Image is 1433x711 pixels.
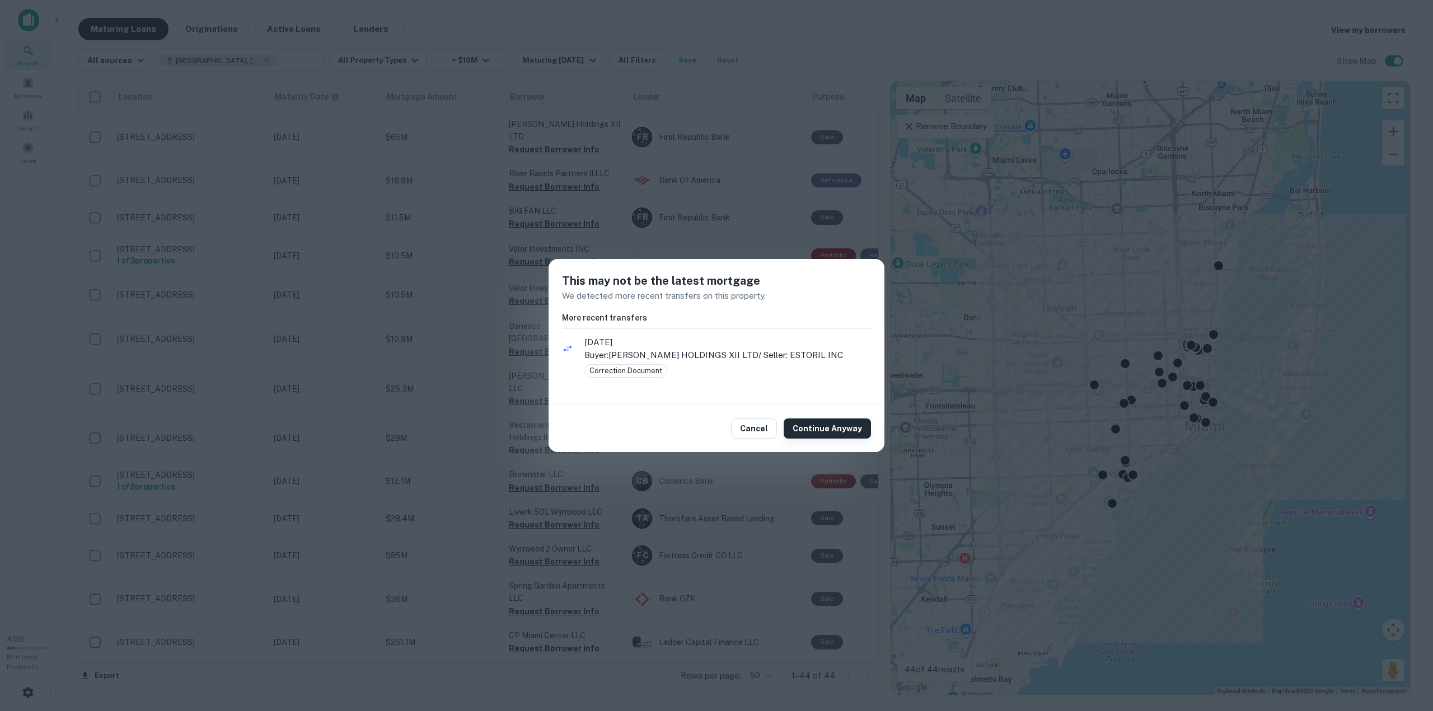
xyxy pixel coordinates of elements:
span: Correction Document [585,365,667,376]
iframe: Chat Widget [1377,621,1433,675]
button: Cancel [731,418,777,439]
span: [DATE] [584,336,871,349]
button: Continue Anyway [784,418,871,439]
p: Buyer: [PERSON_NAME] HOLDINGS XII LTD / Seller: ESTORIL INC [584,349,871,362]
h6: More recent transfers [562,312,871,324]
p: We detected more recent transfers on this property. [562,289,871,303]
div: Correction Document [584,364,667,378]
h5: This may not be the latest mortgage [562,272,871,289]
